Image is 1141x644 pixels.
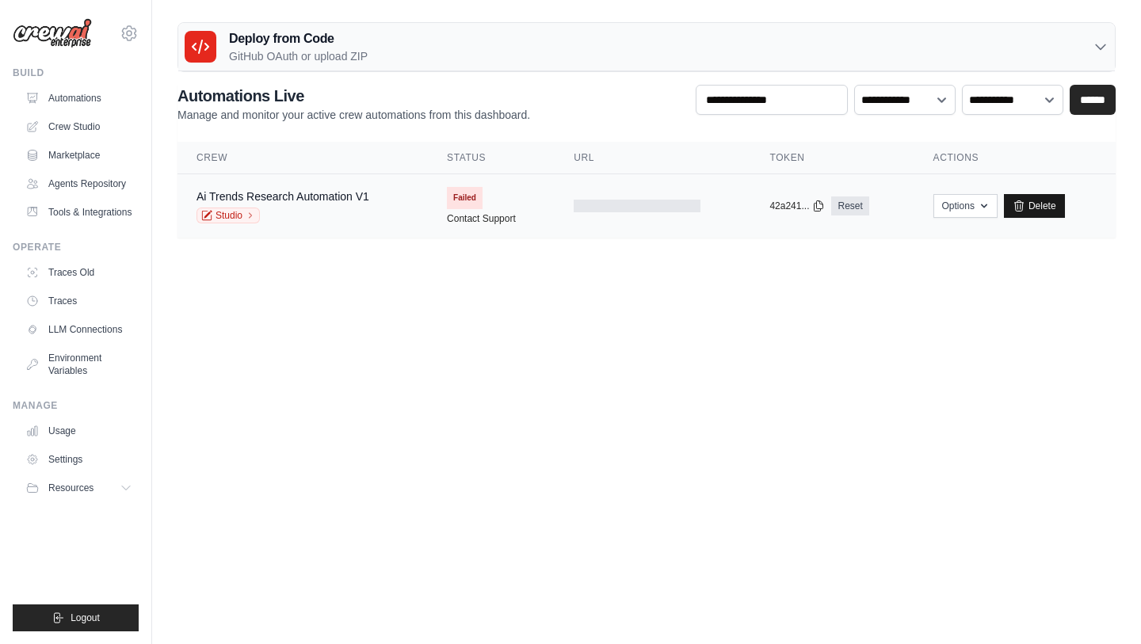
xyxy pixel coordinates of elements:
p: GitHub OAuth or upload ZIP [229,48,368,64]
th: Status [428,142,555,174]
button: Resources [19,475,139,501]
button: 42a241... [769,200,825,212]
a: Contact Support [447,212,516,225]
a: Ai Trends Research Automation V1 [197,190,369,203]
a: Studio [197,208,260,223]
a: Automations [19,86,139,111]
p: Manage and monitor your active crew automations from this dashboard. [177,107,530,123]
span: Resources [48,482,93,494]
h3: Deploy from Code [229,29,368,48]
a: Delete [1004,194,1065,218]
th: URL [555,142,750,174]
a: Tools & Integrations [19,200,139,225]
button: Logout [13,604,139,631]
a: Environment Variables [19,345,139,383]
a: Traces [19,288,139,314]
a: Marketplace [19,143,139,168]
a: Traces Old [19,260,139,285]
th: Token [750,142,914,174]
div: Operate [13,241,139,253]
a: Reset [831,196,868,215]
a: Settings [19,447,139,472]
a: Crew Studio [19,114,139,139]
div: Build [13,67,139,79]
a: LLM Connections [19,317,139,342]
div: Manage [13,399,139,412]
th: Crew [177,142,428,174]
iframe: Chat Widget [1062,568,1141,644]
button: Options [933,194,998,218]
img: Logo [13,18,92,48]
span: Logout [71,612,100,624]
span: Failed [447,187,483,209]
a: Agents Repository [19,171,139,196]
h2: Automations Live [177,85,530,107]
th: Actions [914,142,1116,174]
a: Usage [19,418,139,444]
